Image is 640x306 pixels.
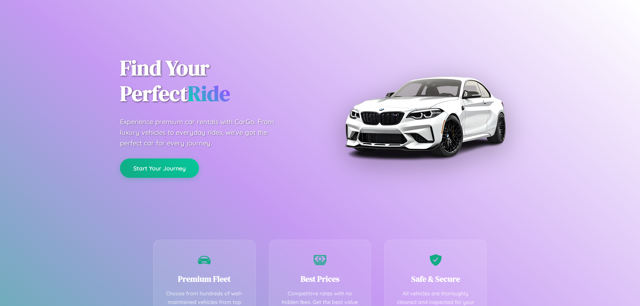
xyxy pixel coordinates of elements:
[188,79,230,108] span: Ride
[342,33,508,200] img: Premium BMW car rental vehicle
[120,55,310,107] h1: Find Your Perfect
[279,273,361,284] h3: Best Prices
[395,273,476,284] h3: Safe & Secure
[120,158,199,178] button: Start Your Journey
[120,117,287,149] p: Experience premium car rentals with CarGo. From luxury vehicles to everyday rides, we've got the ...
[164,273,245,284] h3: Premium Fleet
